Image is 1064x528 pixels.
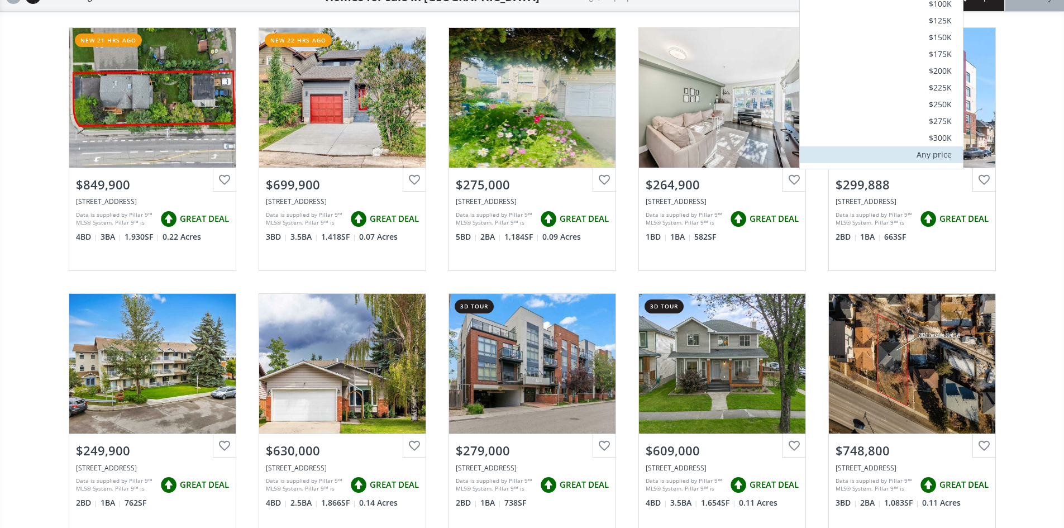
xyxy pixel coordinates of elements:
[456,211,535,227] div: Data is supplied by Pillar 9™ MLS® System. Pillar 9™ is the owner of the copyright in its MLS® Sy...
[456,497,478,508] span: 2 BD
[76,477,155,493] div: Data is supplied by Pillar 9™ MLS® System. Pillar 9™ is the owner of the copyright in its MLS® Sy...
[939,479,989,491] span: GREAT DEAL
[836,197,989,206] div: 108 13 Avenue NE #203, Calgary, AB T2E 7Z1
[929,17,952,25] span: $125K
[646,176,799,193] div: $264,900
[836,477,914,493] div: Data is supplied by Pillar 9™ MLS® System. Pillar 9™ is the owner of the copyright in its MLS® Sy...
[266,442,419,459] div: $630,000
[646,442,799,459] div: $609,000
[922,497,961,508] span: 0.11 Acres
[701,497,736,508] span: 1,654 SF
[456,197,609,206] div: 99 Applegrove Crescent SE, Calgary, AB T2A 7R5
[929,34,952,41] span: $150K
[290,497,318,508] span: 2.5 BA
[836,463,989,473] div: 2824 Parkdale Boulevard NW, Calgary, AB t2n 3s8
[670,497,698,508] span: 3.5 BA
[836,176,989,193] div: $299,888
[537,208,560,230] img: rating icon
[917,151,952,159] div: Any price
[627,16,817,282] a: $264,900[STREET_ADDRESS]Data is supplied by Pillar 9™ MLS® System. Pillar 9™ is the owner of the ...
[290,231,318,242] span: 3.5 BA
[670,231,691,242] span: 1 BA
[266,231,288,242] span: 3 BD
[101,497,122,508] span: 1 BA
[646,231,667,242] span: 1 BD
[359,231,398,242] span: 0.07 Acres
[456,463,609,473] div: 725 4 Street NE #107, Calgary, AB T2E3S7
[836,497,857,508] span: 3 BD
[860,231,881,242] span: 1 BA
[266,477,345,493] div: Data is supplied by Pillar 9™ MLS® System. Pillar 9™ is the owner of the copyright in its MLS® Sy...
[646,477,724,493] div: Data is supplied by Pillar 9™ MLS® System. Pillar 9™ is the owner of the copyright in its MLS® Sy...
[76,497,98,508] span: 2 BD
[929,134,952,142] span: $300K
[158,208,180,230] img: rating icon
[370,213,419,225] span: GREAT DEAL
[266,211,345,227] div: Data is supplied by Pillar 9™ MLS® System. Pillar 9™ is the owner of the copyright in its MLS® Sy...
[646,197,799,206] div: 725 4 Street NE #104, Calgary, AB T2E 3S7
[437,16,627,282] a: $275,000[STREET_ADDRESS]Data is supplied by Pillar 9™ MLS® System. Pillar 9™ is the owner of the ...
[836,211,914,227] div: Data is supplied by Pillar 9™ MLS® System. Pillar 9™ is the owner of the copyright in its MLS® Sy...
[180,479,229,491] span: GREAT DEAL
[929,84,952,92] span: $225K
[560,213,609,225] span: GREAT DEAL
[739,497,777,508] span: 0.11 Acres
[76,211,155,227] div: Data is supplied by Pillar 9™ MLS® System. Pillar 9™ is the owner of the copyright in its MLS® Sy...
[939,213,989,225] span: GREAT DEAL
[542,231,581,242] span: 0.09 Acres
[646,497,667,508] span: 4 BD
[456,442,609,459] div: $279,000
[456,176,609,193] div: $275,000
[125,497,146,508] span: 762 SF
[347,474,370,496] img: rating icon
[58,16,247,282] a: new 21 hrs ago$849,900[STREET_ADDRESS]Data is supplied by Pillar 9™ MLS® System. Pillar 9™ is the...
[727,208,750,230] img: rating icon
[347,208,370,230] img: rating icon
[370,479,419,491] span: GREAT DEAL
[480,497,502,508] span: 1 BA
[180,213,229,225] span: GREAT DEAL
[646,463,799,473] div: 12 Inverness Boulevard SE, Calgary, AB T2Z 2W6
[76,463,229,473] div: 3606 Erlton Court SW #105, Calgary, AB T2S 3A5
[163,231,201,242] span: 0.22 Acres
[727,474,750,496] img: rating icon
[694,231,716,242] span: 582 SF
[266,197,419,206] div: 329 37 Street SW, Calgary, AB T3C 1R5
[101,231,122,242] span: 3 BA
[537,474,560,496] img: rating icon
[247,16,437,282] a: new 22 hrs ago$699,900[STREET_ADDRESS]Data is supplied by Pillar 9™ MLS® System. Pillar 9™ is the...
[884,497,919,508] span: 1,083 SF
[76,197,229,206] div: 5820 Bowness Road NW, Calgary, AB T3B 4Z9
[884,231,906,242] span: 663 SF
[266,176,419,193] div: $699,900
[266,463,419,473] div: 36 Deermeade Road, Calgary, AB T2J 5Z5
[929,117,952,125] span: $275K
[456,231,478,242] span: 5 BD
[456,477,535,493] div: Data is supplied by Pillar 9™ MLS® System. Pillar 9™ is the owner of the copyright in its MLS® Sy...
[929,67,952,75] span: $200K
[321,497,356,508] span: 1,866 SF
[560,479,609,491] span: GREAT DEAL
[836,231,857,242] span: 2 BD
[125,231,160,242] span: 1,930 SF
[917,208,939,230] img: rating icon
[917,474,939,496] img: rating icon
[76,231,98,242] span: 4 BD
[929,101,952,108] span: $250K
[646,211,724,227] div: Data is supplied by Pillar 9™ MLS® System. Pillar 9™ is the owner of the copyright in its MLS® Sy...
[76,176,229,193] div: $849,900
[480,231,502,242] span: 2 BA
[504,231,540,242] span: 1,184 SF
[860,497,881,508] span: 2 BA
[158,474,180,496] img: rating icon
[266,497,288,508] span: 4 BD
[750,213,799,225] span: GREAT DEAL
[929,50,952,58] span: $175K
[76,442,229,459] div: $249,900
[836,442,989,459] div: $748,800
[321,231,356,242] span: 1,418 SF
[359,497,398,508] span: 0.14 Acres
[504,497,526,508] span: 738 SF
[750,479,799,491] span: GREAT DEAL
